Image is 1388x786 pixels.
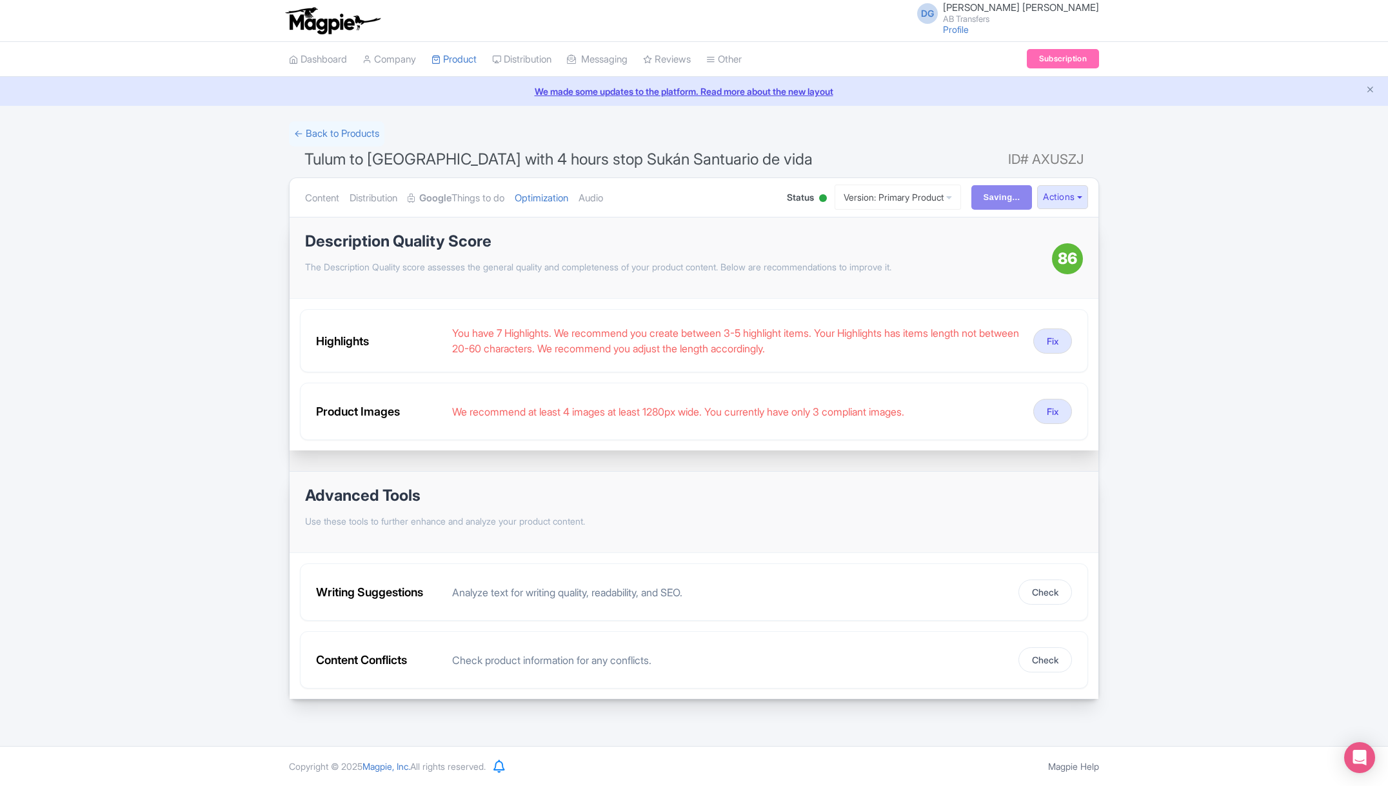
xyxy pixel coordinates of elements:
div: Highlights [316,332,442,350]
span: Tulum to [GEOGRAPHIC_DATA] with 4 hours stop Sukán Santuario de vida [304,150,813,168]
h1: Advanced Tools [305,487,585,504]
a: Distribution [350,178,397,219]
div: Active [817,189,829,209]
a: DG [PERSON_NAME] [PERSON_NAME] AB Transfers [909,3,1099,23]
span: 86 [1058,247,1077,270]
div: We recommend at least 4 images at least 1280px wide. You currently have only 3 compliant images. [452,404,1023,419]
button: Check [1018,647,1072,672]
a: Profile [943,24,969,35]
button: Close announcement [1365,83,1375,98]
div: Check product information for any conflicts. [452,652,1008,668]
h1: Description Quality Score [305,233,1052,250]
p: The Description Quality score assesses the general quality and completeness of your product conte... [305,260,1052,274]
a: Reviews [643,42,691,77]
a: Distribution [492,42,551,77]
input: Saving... [971,185,1033,210]
div: Open Intercom Messenger [1344,742,1375,773]
small: AB Transfers [943,15,1099,23]
button: Check [1018,579,1072,605]
div: Content Conflicts [316,651,442,669]
img: logo-ab69f6fb50320c5b225c76a69d11143b.png [283,6,382,35]
a: Product [431,42,477,77]
a: Optimization [515,178,568,219]
span: Magpie, Inc. [362,761,410,772]
span: ID# AXUSZJ [1008,146,1084,172]
a: Other [706,42,742,77]
a: Company [362,42,416,77]
strong: Google [419,191,451,206]
a: Messaging [567,42,628,77]
div: Writing Suggestions [316,583,442,601]
a: Version: Primary Product [835,185,961,210]
div: Product Images [316,403,442,420]
a: Content [305,178,339,219]
div: Analyze text for writing quality, readability, and SEO. [452,585,1008,600]
span: Status [787,190,814,204]
button: Fix [1033,399,1072,424]
a: Dashboard [289,42,347,77]
a: Subscription [1027,49,1099,68]
button: Fix [1033,328,1072,354]
span: [PERSON_NAME] [PERSON_NAME] [943,1,1099,14]
a: We made some updates to the platform. Read more about the new layout [8,85,1380,98]
div: You have 7 Highlights. We recommend you create between 3-5 highlight items. Your Highlights has i... [452,325,1023,356]
a: Audio [579,178,603,219]
p: Use these tools to further enhance and analyze your product content. [305,514,585,528]
div: Copyright © 2025 All rights reserved. [281,760,493,773]
button: Actions [1037,185,1088,209]
a: Magpie Help [1048,761,1099,772]
a: ← Back to Products [289,121,384,146]
a: GoogleThings to do [408,178,504,219]
span: DG [917,3,938,24]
